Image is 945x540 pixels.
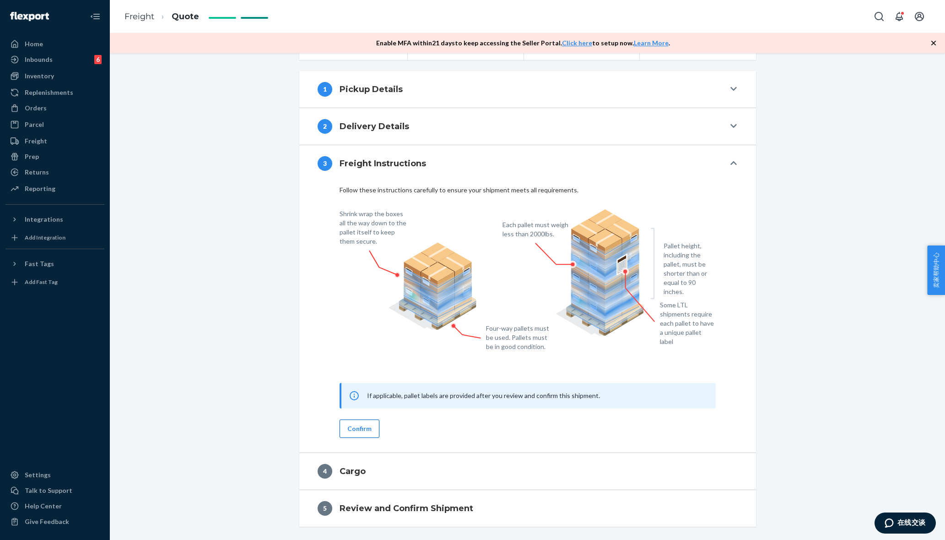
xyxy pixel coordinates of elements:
[25,55,53,64] div: Inbounds
[25,152,39,161] div: Prep
[5,134,104,148] a: Freight
[124,11,154,22] a: Freight
[5,52,104,67] a: Inbounds6
[25,278,58,286] div: Add Fast Tag
[874,513,936,535] iframe: 打开一个小组件，您可以在其中与我们的一个专员进行在线交谈
[25,184,55,193] div: Reporting
[94,55,102,64] div: 6
[5,165,104,180] a: Returns
[340,209,408,246] figcaption: Shrink wrap the boxes all the way down to the pallet itself to keep them secure.
[5,275,104,289] a: Add Fast Tag
[25,168,49,177] div: Returns
[340,185,717,195] p: Follow these instructions carefully to ensure your shipment meets all requirements.
[25,71,54,81] div: Inventory
[299,71,756,108] button: 1Pickup Details
[340,158,426,169] h4: Freight Instructions
[5,468,104,482] a: Settings
[318,119,332,134] div: 2
[910,7,929,26] button: Open account menu
[340,502,473,514] h4: Review and Confirm Shipment
[25,120,44,129] div: Parcel
[25,88,73,97] div: Replenishments
[299,108,756,145] button: 2Delivery Details
[25,486,72,495] div: Talk to Support
[5,499,104,513] a: Help Center
[340,465,366,477] h4: Cargo
[5,514,104,529] button: Give Feedback
[172,11,199,22] a: Quote
[5,230,104,245] a: Add Integration
[5,212,104,227] button: Integrations
[25,234,65,241] div: Add Integration
[25,39,43,49] div: Home
[299,145,756,182] button: 3Freight Instructions
[5,85,104,100] a: Replenishments
[562,39,592,47] a: Click here
[86,7,104,26] button: Close Navigation
[502,220,571,239] figcaption: Each pallet must weigh less than 2000lbs.
[340,120,409,132] h4: Delivery Details
[318,156,332,171] div: 3
[25,470,51,480] div: Settings
[5,256,104,271] button: Fast Tags
[5,101,104,115] a: Orders
[318,464,332,479] div: 4
[5,181,104,196] a: Reporting
[25,502,62,511] div: Help Center
[5,483,104,498] button: Talk to Support
[25,136,47,146] div: Freight
[5,69,104,83] a: Inventory
[25,259,54,268] div: Fast Tags
[340,83,403,95] h4: Pickup Details
[634,39,669,47] a: Learn More
[318,82,332,97] div: 1
[299,490,756,527] button: 5Review and Confirm Shipment
[664,241,714,296] figcaption: Pallet height, including the pallet, must be shorter than or equal to 90 inches.
[927,245,945,295] button: 卖家帮助中心
[25,104,47,113] div: Orders
[318,501,332,516] div: 5
[299,453,756,490] button: 4Cargo
[890,7,908,26] button: Open notifications
[376,38,670,48] p: Enable MFA within 21 days to keep accessing the Seller Portal. to setup now. .
[5,149,104,164] a: Prep
[25,215,63,224] div: Integrations
[25,517,69,526] div: Give Feedback
[367,392,600,399] span: If applicable, pallet labels are provided after you review and confirm this shipment.
[117,3,206,30] ol: breadcrumbs
[5,37,104,51] a: Home
[340,420,379,438] button: Confirm
[660,300,715,346] figcaption: Some LTL shipments require each pallet to have a unique pallet label
[486,324,550,351] figcaption: Four-way pallets must be used. Pallets must be in good condition.
[5,117,104,132] a: Parcel
[870,7,888,26] button: Open Search Box
[10,12,49,21] img: Flexport logo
